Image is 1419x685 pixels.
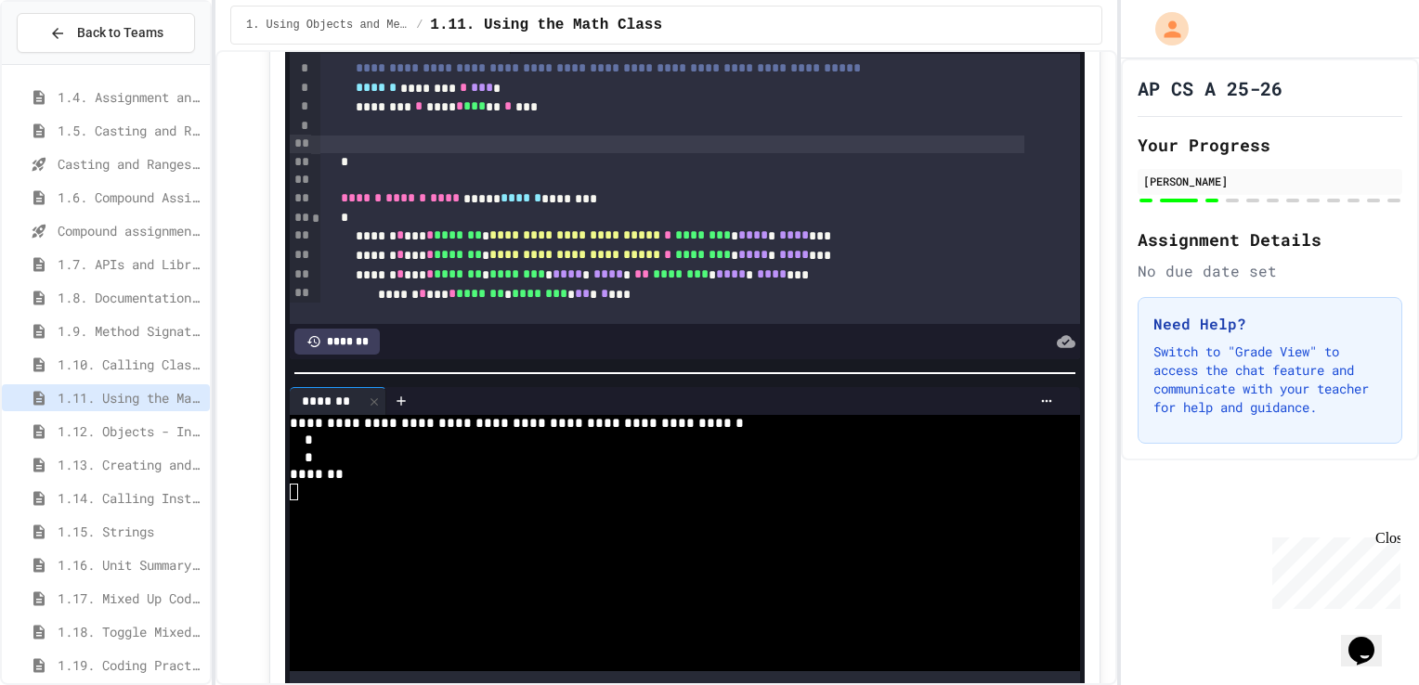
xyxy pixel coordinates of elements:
h3: Need Help? [1153,313,1386,335]
span: 1.17. Mixed Up Code Practice 1.1-1.6 [58,588,202,608]
span: 1.11. Using the Math Class [58,388,202,407]
h2: Your Progress [1138,132,1402,158]
p: Switch to "Grade View" to access the chat feature and communicate with your teacher for help and ... [1153,342,1386,417]
span: 1.14. Calling Instance Methods [58,488,202,508]
span: 1.11. Using the Math Class [430,14,662,36]
span: Back to Teams [77,23,163,43]
h2: Assignment Details [1138,226,1402,252]
span: / [416,18,423,32]
span: 1.15. Strings [58,522,202,541]
div: [PERSON_NAME] [1143,173,1397,189]
span: 1.6. Compound Assignment Operators [58,187,202,207]
span: 1. Using Objects and Methods [246,18,409,32]
iframe: chat widget [1265,530,1400,609]
span: 1.18. Toggle Mixed Up or Write Code Practice 1.1-1.6 [58,622,202,641]
span: 1.16. Unit Summary 1a (1.1-1.6) [58,555,202,575]
button: Back to Teams [17,13,195,53]
span: Compound assignment operators - Quiz [58,221,202,240]
span: 1.4. Assignment and Input [58,87,202,107]
div: No due date set [1138,260,1402,282]
span: 1.19. Coding Practice 1a (1.1-1.6) [58,655,202,675]
span: 1.7. APIs and Libraries [58,254,202,274]
span: Casting and Ranges of variables - Quiz [58,154,202,174]
span: 1.9. Method Signatures [58,321,202,341]
h1: AP CS A 25-26 [1138,75,1282,101]
span: 1.8. Documentation with Comments and Preconditions [58,288,202,307]
span: 1.13. Creating and Initializing Objects: Constructors [58,455,202,474]
span: 1.10. Calling Class Methods [58,355,202,374]
div: Chat with us now!Close [7,7,128,118]
span: 1.5. Casting and Ranges of Values [58,121,202,140]
span: 1.12. Objects - Instances of Classes [58,421,202,441]
div: My Account [1136,7,1193,50]
iframe: chat widget [1341,611,1400,666]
